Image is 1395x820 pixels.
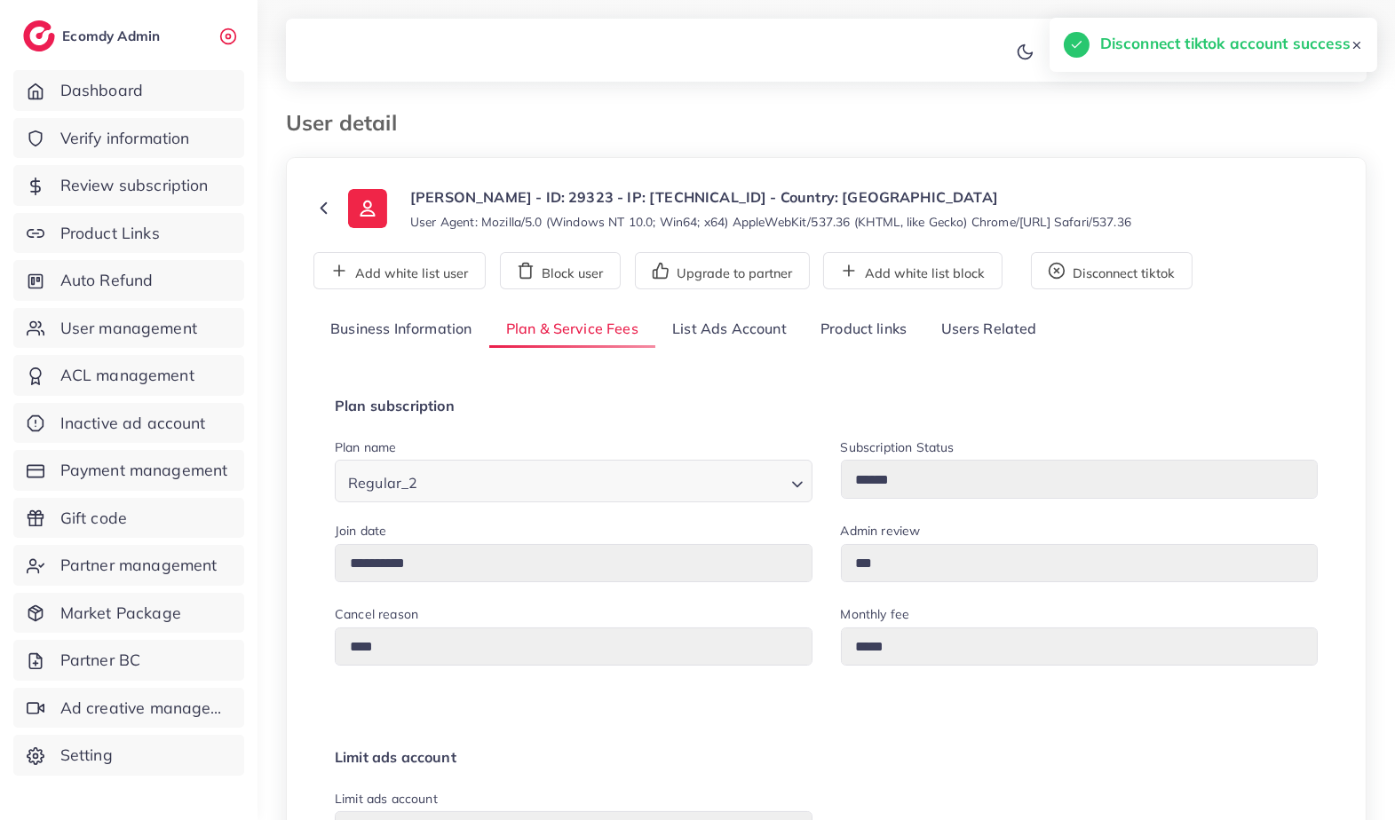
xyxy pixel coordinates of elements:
a: Gift code [13,498,244,539]
img: ic-user-info.36bf1079.svg [348,189,387,228]
h2: Ecomdy Admin [62,28,164,44]
a: ACL management [13,355,244,396]
img: logo [23,20,55,51]
button: Add white list user [313,252,486,289]
a: Setting [13,735,244,776]
a: Dashboard [13,70,244,111]
a: Payment management [13,450,244,491]
span: Product Links [60,222,160,245]
a: Partner BC [13,640,244,681]
small: User Agent: Mozilla/5.0 (Windows NT 10.0; Win64; x64) AppleWebKit/537.36 (KHTML, like Gecko) Chro... [410,213,1131,231]
div: Search for option [335,460,812,501]
span: Review subscription [60,174,209,197]
a: Users Related [923,311,1053,349]
a: Market Package [13,593,244,634]
a: Ad creative management [13,688,244,729]
button: Upgrade to partner [635,252,810,289]
span: Auto Refund [60,269,154,292]
a: Product links [804,311,923,349]
span: Dashboard [60,79,143,102]
a: Plan & Service Fees [489,311,655,349]
span: ACL management [60,364,194,387]
span: Partner BC [60,649,141,672]
h5: Disconnect tiktok account success [1100,32,1351,55]
span: User management [60,317,197,340]
label: Monthly fee [841,605,910,623]
span: Market Package [60,602,181,625]
label: Subscription Status [841,438,955,456]
a: Partner management [13,545,244,586]
span: Partner management [60,554,218,577]
label: Plan name [335,438,396,456]
h4: Limit ads account [335,749,1318,766]
a: Business Information [313,311,489,349]
span: Ad creative management [60,697,231,720]
button: Block user [500,252,621,289]
h4: Plan subscription [335,398,1318,414]
input: Search for option [423,466,783,496]
a: Auto Refund [13,260,244,301]
a: Inactive ad account [13,403,244,444]
a: [PERSON_NAME] [PERSON_NAME]avatar [1042,32,1352,67]
span: Verify information [60,127,190,150]
button: Disconnect tiktok [1031,252,1193,289]
span: Gift code [60,507,127,530]
label: Join date [335,522,386,540]
a: Review subscription [13,165,244,206]
h3: User detail [286,110,411,136]
a: Verify information [13,118,244,159]
span: Setting [60,744,113,767]
label: Cancel reason [335,605,418,623]
p: [PERSON_NAME] - ID: 29323 - IP: [TECHNICAL_ID] - Country: [GEOGRAPHIC_DATA] [410,186,1131,208]
label: Limit ads account [335,790,438,808]
span: Inactive ad account [60,412,206,435]
span: Payment management [60,459,228,482]
button: Add white list block [823,252,1003,289]
label: Admin review [841,522,921,540]
a: List Ads Account [655,311,804,349]
a: logoEcomdy Admin [23,20,164,51]
span: Regular_2 [345,470,421,496]
a: Product Links [13,213,244,254]
a: User management [13,308,244,349]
